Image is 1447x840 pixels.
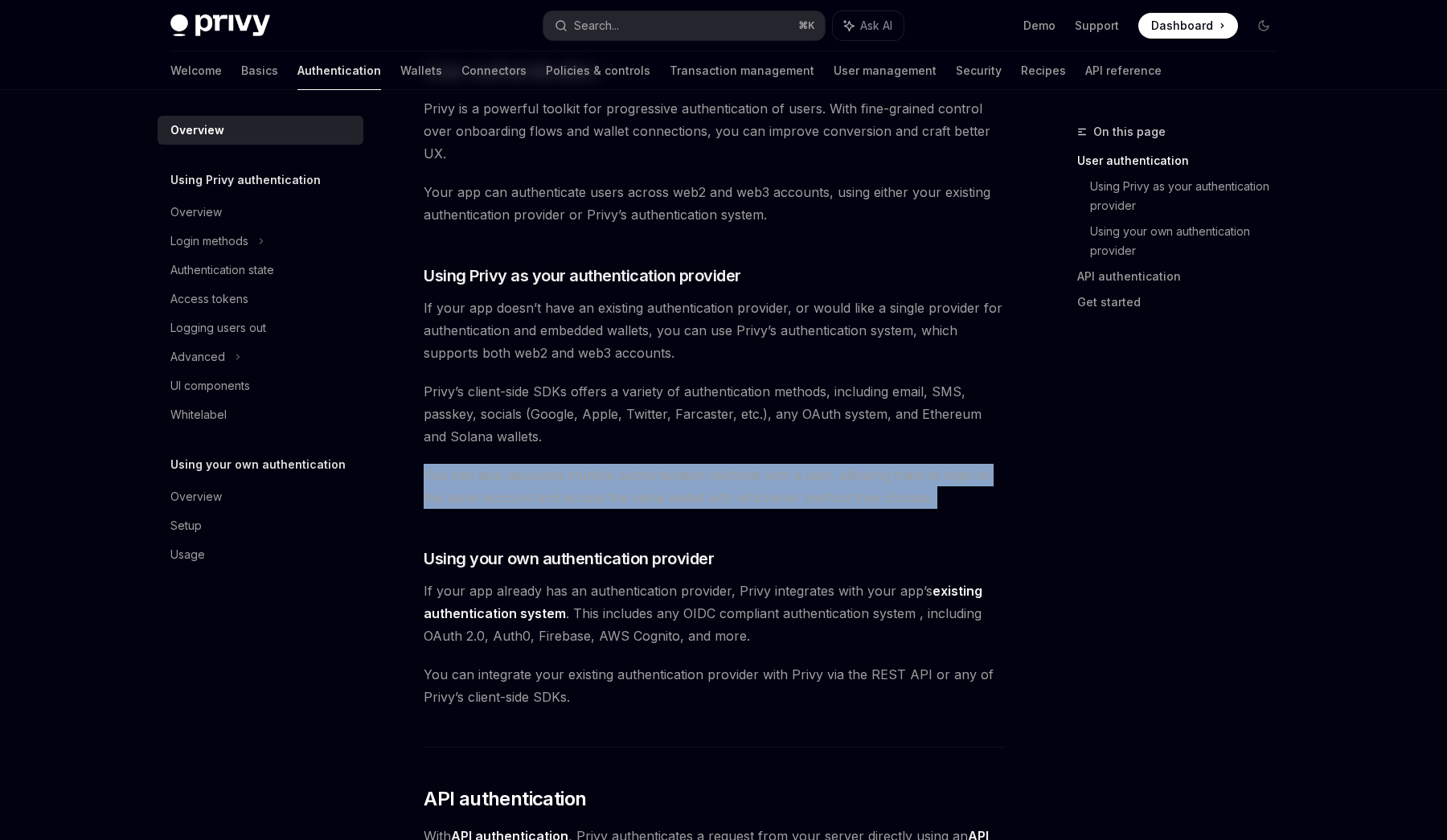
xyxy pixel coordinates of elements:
[158,198,363,227] a: Overview
[158,482,363,511] a: Overview
[1021,51,1066,90] a: Recipes
[798,19,815,32] span: ⌘ K
[1093,122,1166,141] span: On this page
[158,256,363,285] a: Authentication state
[400,51,442,90] a: Wallets
[170,203,222,222] div: Overview
[170,545,205,564] div: Usage
[170,51,222,90] a: Welcome
[546,51,650,90] a: Policies & controls
[1151,18,1213,34] span: Dashboard
[1023,18,1056,34] a: Demo
[424,181,1003,226] span: Your app can authenticate users across web2 and web3 accounts, using either your existing authent...
[834,51,937,90] a: User management
[1077,264,1289,289] a: API authentication
[860,18,892,34] span: Ask AI
[170,455,346,474] h5: Using your own authentication
[170,260,274,280] div: Authentication state
[158,116,363,145] a: Overview
[424,663,1003,708] span: You can integrate your existing authentication provider with Privy via the REST API or any of Pri...
[424,297,1003,364] span: If your app doesn’t have an existing authentication provider, or would like a single provider for...
[1077,289,1289,315] a: Get started
[158,371,363,400] a: UI components
[170,487,222,506] div: Overview
[461,51,527,90] a: Connectors
[158,540,363,569] a: Usage
[170,347,225,367] div: Advanced
[158,400,363,429] a: Whitelabel
[424,786,586,812] span: API authentication
[833,11,904,40] button: Ask AI
[297,51,381,90] a: Authentication
[424,464,1003,509] span: You can also associate multiple authentication methods with a user, allowing them to login to the...
[170,376,250,395] div: UI components
[424,97,1003,165] span: Privy is a powerful toolkit for progressive authentication of users. With fine-grained control ov...
[170,289,248,309] div: Access tokens
[241,51,278,90] a: Basics
[1085,51,1162,90] a: API reference
[956,51,1002,90] a: Security
[170,232,248,251] div: Login methods
[574,16,619,35] div: Search...
[424,380,1003,448] span: Privy’s client-side SDKs offers a variety of authentication methods, including email, SMS, passke...
[670,51,814,90] a: Transaction management
[170,318,266,338] div: Logging users out
[424,547,714,570] span: Using your own authentication provider
[1090,174,1289,219] a: Using Privy as your authentication provider
[1251,13,1277,39] button: Toggle dark mode
[158,511,363,540] a: Setup
[1075,18,1119,34] a: Support
[1077,148,1289,174] a: User authentication
[543,11,825,40] button: Search...⌘K
[170,14,270,37] img: dark logo
[1090,219,1289,264] a: Using your own authentication provider
[170,405,227,424] div: Whitelabel
[424,264,741,287] span: Using Privy as your authentication provider
[1138,13,1238,39] a: Dashboard
[170,121,224,140] div: Overview
[158,285,363,313] a: Access tokens
[170,516,202,535] div: Setup
[424,580,1003,647] span: If your app already has an authentication provider, Privy integrates with your app’s . This inclu...
[170,170,321,190] h5: Using Privy authentication
[158,313,363,342] a: Logging users out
